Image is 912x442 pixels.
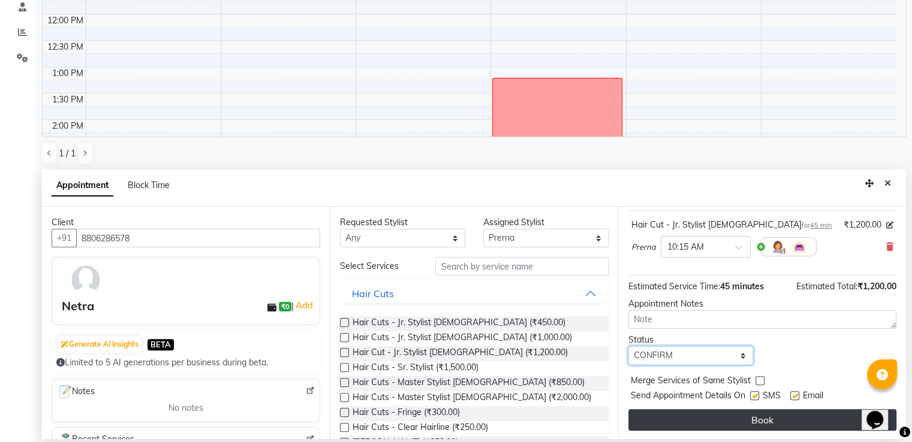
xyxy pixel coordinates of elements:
div: Status [628,334,754,346]
input: Search by service name [435,257,608,276]
span: No notes [168,402,203,414]
span: 1 / 1 [59,147,76,160]
span: SMS [763,389,781,404]
div: Appointment Notes [628,298,896,310]
span: Estimated Service Time: [628,281,720,292]
button: Close [879,174,896,193]
span: Hair Cuts - Clear Hairline (₹250.00) [353,421,488,436]
span: Appointment [52,175,113,196]
div: 2:00 PM [50,120,86,132]
span: Prerna [631,241,656,253]
div: Select Services [331,260,426,273]
span: Hair Cuts - Sr. Stylist (₹1,500.00) [353,361,478,376]
span: Send Appointment Details On [631,389,745,404]
span: BETA [148,339,174,350]
button: Generate AI Insights [58,336,142,353]
div: Requested Stylist [340,216,465,229]
img: Interior.png [792,240,806,254]
input: Search by Name/Mobile/Email/Code [76,229,320,247]
span: ₹1,200.00 [844,219,881,231]
span: ₹1,200.00 [857,281,896,292]
span: Email [803,389,823,404]
button: Hair Cuts [345,283,603,304]
span: Notes [57,384,95,399]
div: 1:00 PM [50,67,86,80]
button: Book [628,409,896,431]
div: Client [52,216,320,229]
div: 1:30 PM [50,93,86,106]
span: Hair Cuts - Master Stylist [DEMOGRAPHIC_DATA] (₹850.00) [353,376,585,391]
a: Add [294,298,315,313]
iframe: chat widget [862,394,900,430]
span: Hair Cuts - Master Stylist [DEMOGRAPHIC_DATA] (₹2,000.00) [353,391,591,406]
span: Hair Cuts - Jr. Stylist [DEMOGRAPHIC_DATA] (₹1,000.00) [353,331,572,346]
div: 12:30 PM [45,41,86,53]
span: 45 minutes [720,281,764,292]
small: for [802,221,832,229]
div: Limited to 5 AI generations per business during beta. [56,356,315,369]
span: Merge Services of Same Stylist [631,374,751,389]
img: avatar [68,262,103,297]
span: Hair Cuts - Fringe (₹300.00) [353,406,460,421]
div: Assigned Stylist [483,216,609,229]
img: Hairdresser.png [770,240,785,254]
div: Hair Cuts [352,286,394,301]
div: Netra [62,297,94,315]
i: Edit price [886,222,893,229]
span: ₹0 [279,302,291,311]
span: Hair Cuts - Jr. Stylist [DEMOGRAPHIC_DATA] (₹450.00) [353,316,565,331]
span: Hair Cut - Jr. Stylist [DEMOGRAPHIC_DATA] (₹1,200.00) [353,346,568,361]
span: Estimated Total: [796,281,857,292]
span: | [291,298,315,313]
div: Hair Cut - Jr. Stylist [DEMOGRAPHIC_DATA] [631,219,832,231]
button: +91 [52,229,77,247]
span: 45 min [810,221,832,229]
div: 12:00 PM [45,14,86,27]
span: Block Time [128,180,170,190]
